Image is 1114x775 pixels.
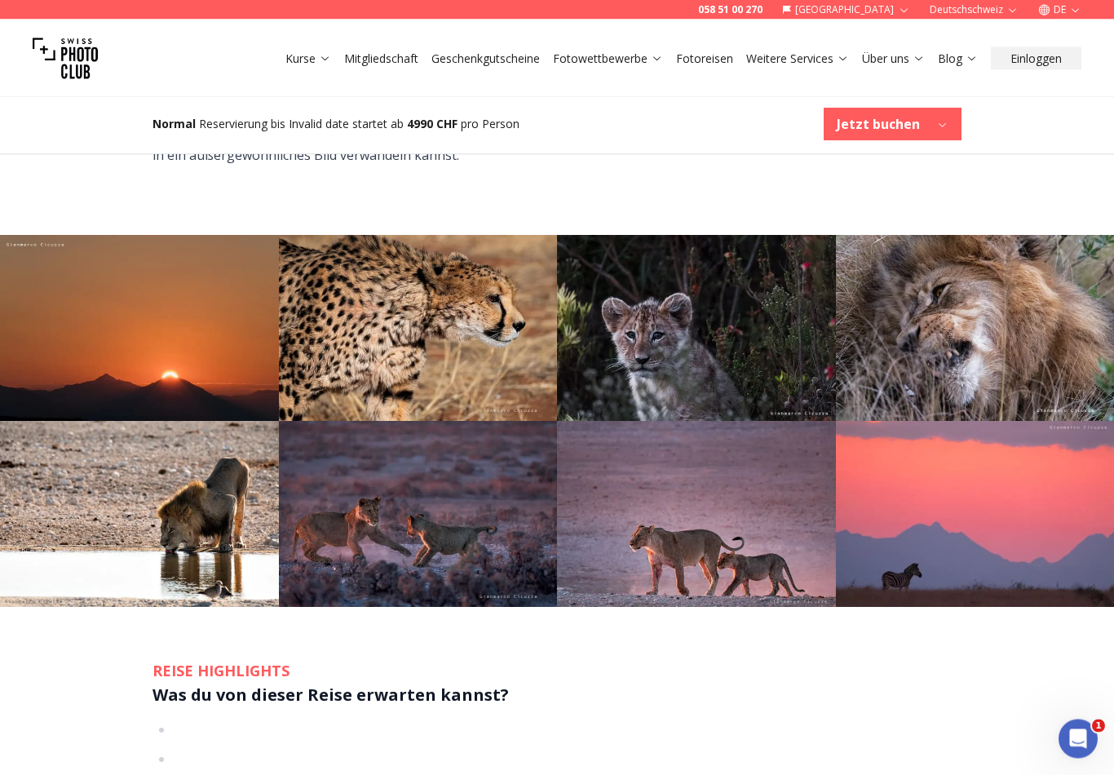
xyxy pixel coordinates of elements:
[553,51,663,67] a: Fotowettbewerbe
[279,47,338,70] button: Kurse
[153,660,961,683] h2: REISE HIGHLIGHTS
[279,422,558,608] img: Photo367
[153,116,196,131] b: Normal
[557,422,836,608] img: Photo368
[344,51,418,67] a: Mitgliedschaft
[991,47,1081,70] button: Einloggen
[431,51,540,67] a: Geschenkgutscheine
[676,51,733,67] a: Fotoreisen
[546,47,670,70] button: Fotowettbewerbe
[407,116,458,131] b: 4990 CHF
[862,51,925,67] a: Über uns
[1059,720,1098,759] iframe: Intercom live chat
[1092,720,1105,733] span: 1
[285,51,331,67] a: Kurse
[938,51,978,67] a: Blog
[461,116,519,131] span: pro Person
[670,47,740,70] button: Fotoreisen
[740,47,855,70] button: Weitere Services
[746,51,849,67] a: Weitere Services
[199,116,404,131] span: Reservierung bis Invalid date startet ab
[698,3,763,16] a: 058 51 00 270
[153,683,961,709] h3: Was du von dieser Reise erwarten kannst?
[855,47,931,70] button: Über uns
[338,47,425,70] button: Mitgliedschaft
[837,114,920,134] b: Jetzt buchen
[425,47,546,70] button: Geschenkgutscheine
[824,108,961,140] button: Jetzt buchen
[33,26,98,91] img: Swiss photo club
[931,47,984,70] button: Blog
[557,236,836,422] img: Photo364
[279,236,558,422] img: Photo363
